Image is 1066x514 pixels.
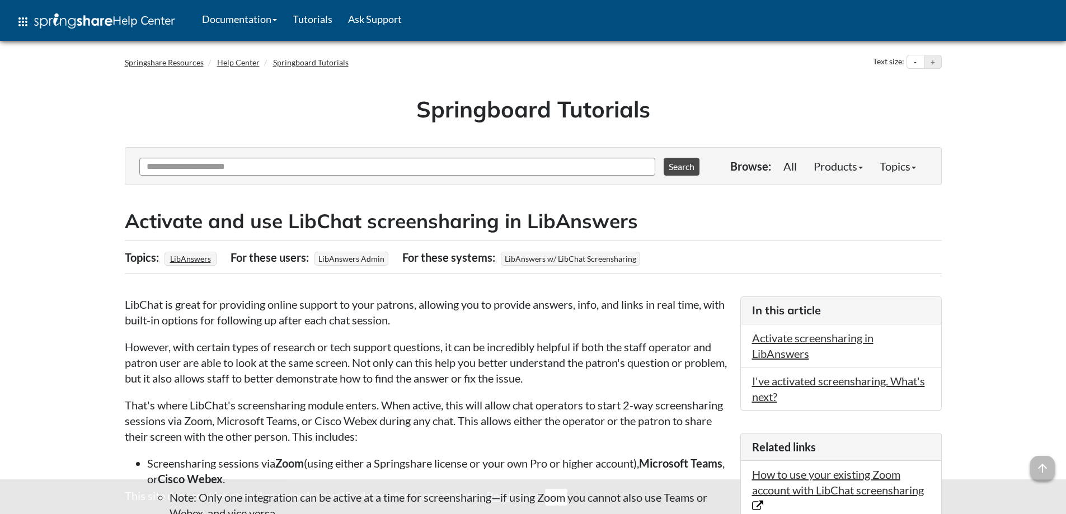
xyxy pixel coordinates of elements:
[275,456,304,470] strong: Zoom
[125,208,942,235] h2: Activate and use LibChat screensharing in LibAnswers
[752,331,874,360] a: Activate screensharing in LibAnswers
[125,58,204,67] a: Springshare Resources
[273,58,349,67] a: Springboard Tutorials
[8,5,183,39] a: apps Help Center
[112,13,175,27] span: Help Center
[664,158,699,176] button: Search
[730,158,771,174] p: Browse:
[501,252,640,266] span: LibAnswers w/ LibChat Screensharing
[752,440,816,454] span: Related links
[1030,456,1055,480] span: arrow_upward
[314,252,388,266] span: LibAnswers Admin
[133,93,933,125] h1: Springboard Tutorials
[125,339,729,386] p: However, with certain types of research or tech support questions, it can be incredibly helpful i...
[871,55,907,69] div: Text size:
[125,397,729,444] p: That's where LibChat's screensharing module enters. When active, this will allow chat operators t...
[125,296,729,328] p: LibChat is great for providing online support to your patrons, allowing you to provide answers, i...
[752,303,930,318] h3: In this article
[775,155,805,177] a: All
[168,251,213,267] a: LibAnswers
[871,155,924,177] a: Topics
[16,15,30,29] span: apps
[805,155,871,177] a: Products
[231,247,312,268] div: For these users:
[34,13,112,29] img: Springshare
[752,468,924,512] a: How to use your existing Zoom account with LibChat screensharing
[285,5,340,33] a: Tutorials
[907,55,924,69] button: Decrease text size
[1030,457,1055,470] a: arrow_upward
[194,5,285,33] a: Documentation
[125,247,162,268] div: Topics:
[924,55,941,69] button: Increase text size
[114,488,953,506] div: This site uses cookies as well as records your IP address for usage statistics.
[158,472,223,485] strong: Cisco Webex
[340,5,410,33] a: Ask Support
[639,456,722,470] strong: Microsoft Teams
[217,58,260,67] a: Help Center
[402,247,498,268] div: For these systems:
[752,374,925,403] a: I've activated screensharing. What's next?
